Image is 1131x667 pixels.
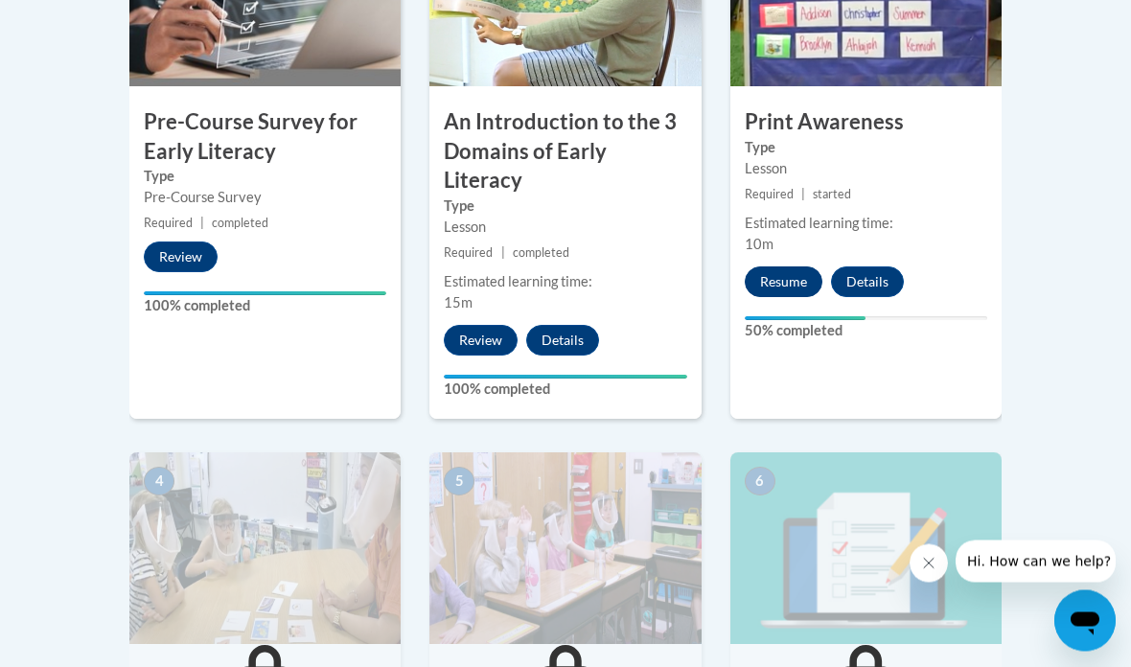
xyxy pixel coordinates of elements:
[745,321,987,342] label: 50% completed
[444,379,686,401] label: 100% completed
[730,108,1002,138] h3: Print Awareness
[144,292,386,296] div: Your progress
[956,540,1116,583] iframe: Message from company
[745,138,987,159] label: Type
[745,214,987,235] div: Estimated learning time:
[444,272,686,293] div: Estimated learning time:
[444,246,493,261] span: Required
[444,468,474,496] span: 5
[501,246,505,261] span: |
[144,242,218,273] button: Review
[144,468,174,496] span: 4
[212,217,268,231] span: completed
[513,246,569,261] span: completed
[745,317,866,321] div: Your progress
[910,544,948,583] iframe: Close message
[144,217,193,231] span: Required
[444,218,686,239] div: Lesson
[831,267,904,298] button: Details
[745,267,822,298] button: Resume
[429,453,701,645] img: Course Image
[1054,590,1116,652] iframe: Button to launch messaging window
[745,188,794,202] span: Required
[200,217,204,231] span: |
[730,453,1002,645] img: Course Image
[144,188,386,209] div: Pre-Course Survey
[526,326,599,356] button: Details
[444,376,686,379] div: Your progress
[444,196,686,218] label: Type
[801,188,805,202] span: |
[444,295,473,311] span: 15m
[144,167,386,188] label: Type
[144,296,386,317] label: 100% completed
[129,453,401,645] img: Course Image
[745,237,773,253] span: 10m
[429,108,701,196] h3: An Introduction to the 3 Domains of Early Literacy
[444,326,518,356] button: Review
[745,468,775,496] span: 6
[745,159,987,180] div: Lesson
[129,108,401,168] h3: Pre-Course Survey for Early Literacy
[813,188,851,202] span: started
